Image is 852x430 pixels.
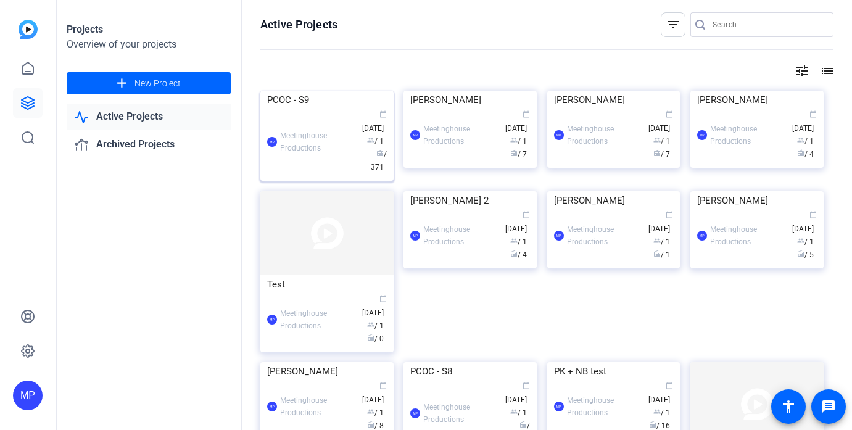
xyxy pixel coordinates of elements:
div: Meetinghouse Productions [567,223,643,248]
div: [PERSON_NAME] 2 [410,191,530,210]
div: MP [554,130,564,140]
mat-icon: tune [795,64,809,78]
div: [PERSON_NAME] [410,91,530,109]
span: calendar_today [666,110,673,118]
span: group [653,136,661,144]
div: Meetinghouse Productions [710,223,786,248]
mat-icon: add [114,76,130,91]
span: calendar_today [666,382,673,389]
div: PCOC - S9 [267,91,387,109]
input: Search [713,17,824,32]
span: group [510,136,518,144]
span: / 4 [797,150,814,159]
mat-icon: filter_list [666,17,680,32]
span: group [367,408,374,415]
div: MP [410,130,420,140]
span: calendar_today [379,382,387,389]
span: / 0 [367,334,384,343]
span: [DATE] [648,212,673,233]
span: / 371 [371,150,387,172]
span: / 1 [510,408,527,417]
div: Meetinghouse Productions [280,130,356,154]
span: group [797,136,804,144]
div: MP [410,408,420,418]
h1: Active Projects [260,17,337,32]
span: calendar_today [809,110,817,118]
span: calendar_today [523,110,530,118]
span: radio [797,250,804,257]
mat-icon: list [819,64,833,78]
div: Meetinghouse Productions [710,123,786,147]
span: / 1 [653,137,670,146]
span: [DATE] [362,296,387,317]
div: Meetinghouse Productions [423,223,499,248]
a: Active Projects [67,104,231,130]
span: [DATE] [792,212,817,233]
span: radio [367,421,374,428]
span: calendar_today [666,211,673,218]
span: calendar_today [523,382,530,389]
span: New Project [134,77,181,90]
div: [PERSON_NAME] [554,191,674,210]
span: group [367,321,374,328]
div: Meetinghouse Productions [567,123,643,147]
span: / 1 [797,238,814,246]
div: Projects [67,22,231,37]
div: MP [554,402,564,411]
span: radio [510,250,518,257]
span: / 1 [367,137,384,146]
div: Meetinghouse Productions [280,307,356,332]
span: radio [367,334,374,341]
span: / 1 [653,238,670,246]
span: / 1 [367,321,384,330]
span: calendar_today [523,211,530,218]
div: Meetinghouse Productions [423,123,499,147]
span: group [797,237,804,244]
span: / 1 [653,250,670,259]
span: / 1 [510,238,527,246]
span: group [367,136,374,144]
mat-icon: accessibility [781,399,796,414]
span: [DATE] [505,212,530,233]
span: / 16 [649,421,670,430]
div: PCOC - S8 [410,362,530,381]
div: MP [697,130,707,140]
div: Meetinghouse Productions [280,394,356,419]
span: group [510,237,518,244]
div: Overview of your projects [67,37,231,52]
a: Archived Projects [67,132,231,157]
span: group [510,408,518,415]
span: / 1 [797,137,814,146]
span: radio [653,149,661,157]
div: MP [410,231,420,241]
span: calendar_today [809,211,817,218]
button: New Project [67,72,231,94]
span: radio [653,250,661,257]
span: calendar_today [379,110,387,118]
span: radio [519,421,527,428]
div: PK + NB test [554,362,674,381]
div: MP [267,315,277,325]
div: [PERSON_NAME] [554,91,674,109]
div: Meetinghouse Productions [423,401,499,426]
div: [PERSON_NAME] [267,362,387,381]
span: radio [376,149,384,157]
span: / 8 [367,421,384,430]
span: radio [797,149,804,157]
span: group [653,408,661,415]
span: / 1 [367,408,384,417]
div: Test [267,275,387,294]
div: MP [697,231,707,241]
div: MP [554,231,564,241]
div: MP [13,381,43,410]
div: Meetinghouse Productions [567,394,643,419]
span: / 1 [653,408,670,417]
span: calendar_today [379,295,387,302]
div: MP [267,137,277,147]
span: radio [510,149,518,157]
span: / 7 [653,150,670,159]
span: radio [649,421,656,428]
mat-icon: message [821,399,836,414]
div: [PERSON_NAME] [697,91,817,109]
img: blue-gradient.svg [19,20,38,39]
